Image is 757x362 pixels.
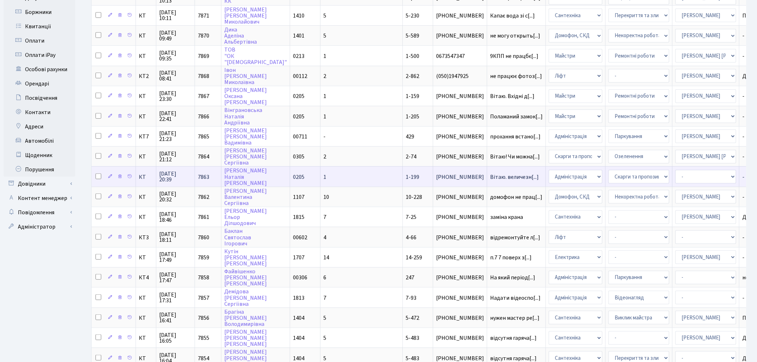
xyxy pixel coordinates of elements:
span: КТ [139,154,153,160]
span: 9КПП не працбє[...] [490,52,538,60]
span: [PHONE_NUMBER] [436,295,484,301]
a: Адміністратор [4,220,75,234]
a: [PERSON_NAME][PERSON_NAME][PERSON_NAME] [224,328,267,348]
span: [DATE] 17:31 [159,292,192,303]
span: 0205 [293,113,304,121]
a: Автомобілі [4,134,75,148]
span: [DATE] 09:35 [159,50,192,62]
span: КТ [139,33,153,39]
span: Надати відеоспо[...] [490,294,541,302]
span: [PHONE_NUMBER] [436,335,484,341]
span: 1-159 [406,92,419,100]
a: Довідники [4,177,75,191]
span: 7864 [198,153,209,161]
span: 1404 [293,334,304,342]
span: [PHONE_NUMBER] [436,33,484,39]
span: 1-500 [406,52,419,60]
span: 7858 [198,274,209,282]
span: КТ [139,315,153,321]
span: Поламаний замок[...] [490,113,543,121]
span: 7859 [198,254,209,261]
span: 7866 [198,113,209,121]
span: [DATE] 22:41 [159,111,192,122]
span: 1401 [293,32,304,40]
span: п.7 7 поверх з[...] [490,254,532,261]
span: 5 [323,32,326,40]
span: [PHONE_NUMBER] [436,275,484,280]
span: 00112 [293,72,307,80]
span: [DATE] 18:11 [159,231,192,243]
span: 1 [323,113,326,121]
span: 5 [323,334,326,342]
span: Вітаю. величезн[...] [490,173,539,181]
span: КТ [139,53,153,59]
span: 0305 [293,153,304,161]
span: 6 [323,274,326,282]
span: 2-862 [406,72,419,80]
span: [PHONE_NUMBER] [436,174,484,180]
span: 7867 [198,92,209,100]
span: КТ [139,174,153,180]
a: Кутін[PERSON_NAME][PERSON_NAME] [224,248,267,268]
span: домофон не прац[...] [490,193,542,201]
span: [PHONE_NUMBER] [436,235,484,240]
span: 7857 [198,294,209,302]
span: [DATE] 17:47 [159,272,192,283]
a: Оплати [4,34,75,48]
span: [PHONE_NUMBER] [436,154,484,160]
span: 1707 [293,254,304,261]
span: 0213 [293,52,304,60]
span: 1-199 [406,173,419,181]
span: не працює фотоз[...] [490,72,542,80]
span: 4-66 [406,234,416,241]
span: [PHONE_NUMBER] [436,114,484,119]
span: 1410 [293,12,304,20]
a: Демідова[PERSON_NAME]Сергіївна [224,288,267,308]
span: 7-25 [406,213,416,221]
span: 4 [323,234,326,241]
span: КТ [139,356,153,361]
span: [DATE] 16:41 [159,312,192,323]
span: [DATE] 21:23 [159,131,192,142]
span: КТ [139,13,153,19]
span: 5-483 [406,334,419,342]
span: 7856 [198,314,209,322]
span: 5-230 [406,12,419,20]
span: 0205 [293,173,304,181]
span: Капає вода зі с[...] [490,12,535,20]
span: 7868 [198,72,209,80]
a: [PERSON_NAME][PERSON_NAME]Вадимівна [224,127,267,147]
span: [DATE] 23:30 [159,90,192,102]
span: 0673547347 [436,53,484,59]
a: [PERSON_NAME]ВалентинаСергіївна [224,187,267,207]
span: 1 [323,173,326,181]
span: 5-472 [406,314,419,322]
span: - [323,133,326,141]
a: ТОВ"ОК"[DEMOGRAPHIC_DATA]" [224,46,287,66]
span: відремонтуйте л[...] [490,234,540,241]
span: Вітаю. Вхідні д[...] [490,92,534,100]
span: 14-259 [406,254,422,261]
span: [DATE] 09:49 [159,30,192,41]
span: 7871 [198,12,209,20]
a: ВінграновськаНаталіяАндріївна [224,107,262,127]
span: КТ [139,93,153,99]
span: 1 [323,52,326,60]
a: Файвішенко[PERSON_NAME][PERSON_NAME] [224,268,267,288]
span: 7870 [198,32,209,40]
span: 5 [323,314,326,322]
span: 00306 [293,274,307,282]
span: [PHONE_NUMBER] [436,194,484,200]
span: [DATE] 10:11 [159,10,192,21]
span: КТ2 [139,73,153,79]
span: На який період[...] [490,274,535,282]
span: прохання встано[...] [490,133,541,141]
span: [DATE] 20:32 [159,191,192,202]
span: [PHONE_NUMBER] [436,255,484,260]
span: 7-93 [406,294,416,302]
span: 1-205 [406,113,419,121]
span: 00711 [293,133,307,141]
a: [PERSON_NAME]ЕльорДілшодович [224,207,267,227]
span: [PHONE_NUMBER] [436,93,484,99]
span: [DATE] 16:05 [159,332,192,344]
